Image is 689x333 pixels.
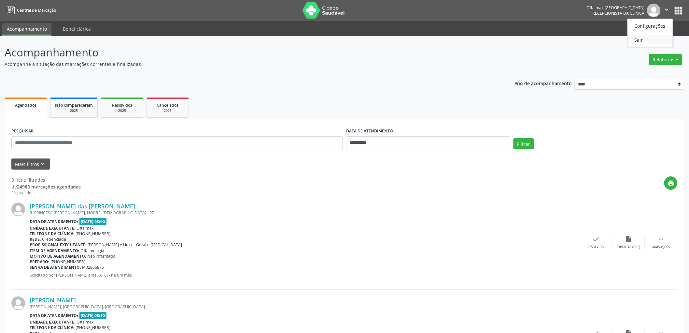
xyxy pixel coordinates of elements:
span: Oftalmologia [81,248,105,253]
span: Resolvidos [112,102,132,108]
span: Central de Marcação [17,8,56,13]
div: Mais ações [653,245,670,250]
strong: 24983 marcações agendadas [17,184,81,190]
span: [PHONE_NUMBER] [76,231,111,236]
span: Oftalmax [77,225,94,231]
div: 2025 [55,108,93,113]
span: [PERSON_NAME] e Lima | Geral e [MEDICAL_DATA] [88,242,182,248]
a: [PERSON_NAME] [30,296,76,304]
i: print [668,180,675,187]
i: insert_drive_file [625,235,632,243]
b: Data de atendimento: [30,219,78,224]
b: Unidade executante: [30,319,76,325]
b: Telefone da clínica: [30,325,75,330]
a: Acompanhamento [2,23,51,36]
span: M02866876 [82,265,104,270]
i:  [663,6,670,13]
span: [PHONE_NUMBER] [51,259,86,265]
i: keyboard_arrow_down [39,160,47,168]
span: [PHONE_NUMBER] [76,325,111,330]
a: Central de Marcação [5,5,56,16]
b: Profissional executante: [30,242,87,248]
b: Motivo de agendamento: [30,253,86,259]
b: Senha de atendimento: [30,265,81,270]
a: Beneficiários [58,23,95,35]
span: Não compareceram [55,102,93,108]
button: Mais filtroskeyboard_arrow_down [11,159,50,170]
span: Agendados [15,102,36,108]
span: Credenciada [42,236,66,242]
b: Preparo: [30,259,49,265]
b: Data de atendimento: [30,313,78,318]
div: Resolvido [588,245,604,250]
div: [PERSON_NAME], [GEOGRAPHIC_DATA], [GEOGRAPHIC_DATA] [30,304,580,310]
div: 2025 [106,108,138,113]
i:  [658,235,665,243]
a: [PERSON_NAME] das [PERSON_NAME] [30,203,135,210]
div: R. PRINCESA [PERSON_NAME], NOBRE, [DEMOGRAPHIC_DATA] - PE [30,210,580,216]
span: Não informado [88,253,116,259]
div: 2025 [151,108,184,113]
span: Recepcionista da clínica [593,10,645,16]
button:  [661,4,673,17]
b: Rede: [30,236,41,242]
div: 8 itens filtrados [11,176,81,183]
a: Sair [628,35,673,44]
b: Unidade executante: [30,225,76,231]
div: de [11,183,81,190]
img: img [11,203,25,216]
b: Telefone da clínica: [30,231,75,236]
label: PESQUISAR [11,126,34,136]
div: Oftalmax [GEOGRAPHIC_DATA] [587,5,645,10]
p: Acompanhamento [5,44,481,61]
ul:  [627,19,673,47]
span: [DATE] 08:10 [79,312,107,319]
p: Acompanhe a situação das marcações correntes e finalizadas [5,61,481,68]
p: Ano de acompanhamento [514,79,572,87]
p: Solicitado por [PERSON_NAME] em [DATE] - há um mês [30,272,580,278]
button: Relatórios [649,54,682,65]
a: Configurações [628,21,673,30]
button: Filtrar [513,138,534,149]
b: Item de agendamento: [30,248,79,253]
span: Cancelados [157,102,179,108]
span: Oftalmax [77,319,94,325]
label: DATA DE ATENDIMENTO [346,126,393,136]
div: Exportar (PDF) [617,245,640,250]
button: print [664,176,678,190]
img: img [647,4,661,17]
i: check [593,235,600,243]
button: apps [673,5,684,16]
img: img [11,296,25,310]
div: Página 1 de 1 [11,190,81,196]
span: [DATE] 08:00 [79,218,107,225]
